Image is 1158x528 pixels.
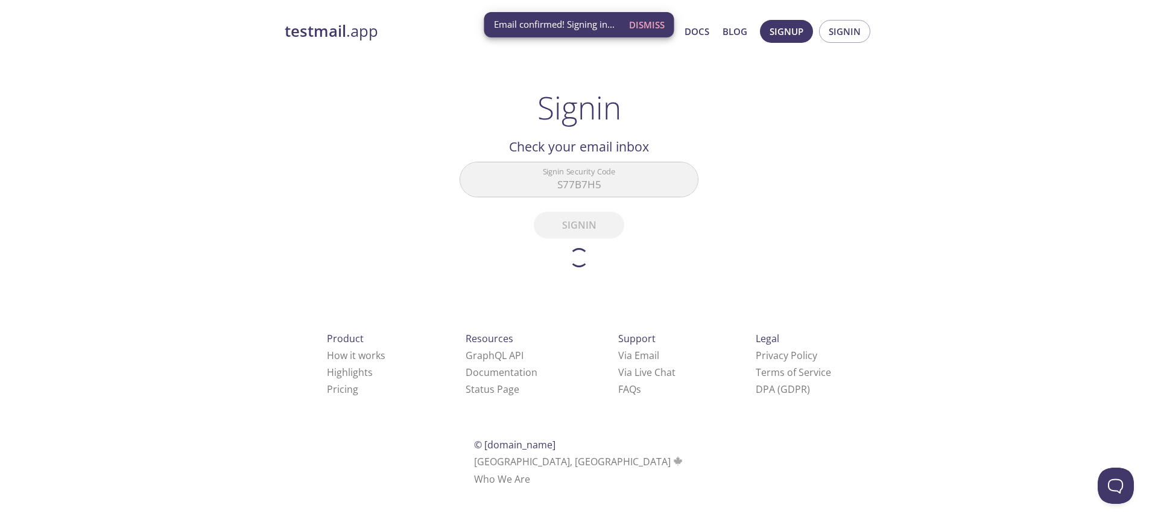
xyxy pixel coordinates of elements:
[756,366,831,379] a: Terms of Service
[685,24,709,39] a: Docs
[327,383,358,396] a: Pricing
[756,383,810,396] a: DPA (GDPR)
[760,20,813,43] button: Signup
[327,349,385,362] a: How it works
[829,24,861,39] span: Signin
[474,472,530,486] a: Who We Are
[618,332,656,345] span: Support
[285,21,568,42] a: testmail.app
[466,383,519,396] a: Status Page
[629,17,665,33] span: Dismiss
[618,366,675,379] a: Via Live Chat
[494,18,615,31] span: Email confirmed! Signing in...
[285,21,346,42] strong: testmail
[636,383,641,396] span: s
[756,349,817,362] a: Privacy Policy
[466,366,537,379] a: Documentation
[327,366,373,379] a: Highlights
[756,332,779,345] span: Legal
[618,349,659,362] a: Via Email
[474,438,555,451] span: © [DOMAIN_NAME]
[466,349,524,362] a: GraphQL API
[624,13,669,36] button: Dismiss
[819,20,870,43] button: Signin
[1098,468,1134,504] iframe: Help Scout Beacon - Open
[618,383,641,396] a: FAQ
[723,24,747,39] a: Blog
[460,136,698,157] h2: Check your email inbox
[327,332,364,345] span: Product
[474,455,685,468] span: [GEOGRAPHIC_DATA], [GEOGRAPHIC_DATA]
[466,332,513,345] span: Resources
[770,24,803,39] span: Signup
[537,89,621,126] h1: Signin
